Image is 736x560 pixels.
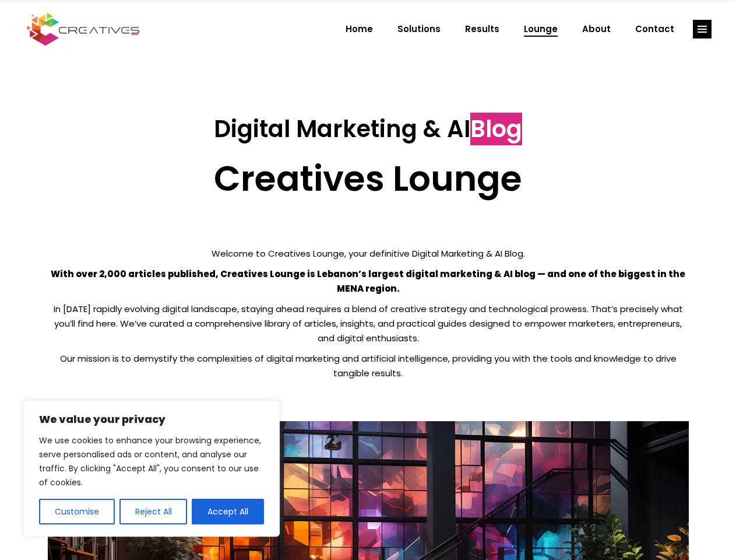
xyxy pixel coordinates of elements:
[470,113,522,145] span: Blog
[385,14,453,44] a: Solutions
[453,14,512,44] a: Results
[346,14,373,44] span: Home
[582,14,611,44] span: About
[333,14,385,44] a: Home
[570,14,623,44] a: About
[48,351,689,380] p: Our mission is to demystify the complexities of digital marketing and artificial intelligence, pr...
[39,499,115,524] button: Customise
[48,115,689,143] h3: Digital Marketing & AI
[119,499,188,524] button: Reject All
[48,302,689,345] p: In [DATE] rapidly evolving digital landscape, staying ahead requires a blend of creative strategy...
[24,11,142,47] img: Creatives
[39,433,264,489] p: We use cookies to enhance your browsing experience, serve personalised ads or content, and analys...
[192,499,264,524] button: Accept All
[623,14,686,44] a: Contact
[51,268,685,295] strong: With over 2,000 articles published, Creatives Lounge is Lebanon’s largest digital marketing & AI ...
[465,14,499,44] span: Results
[397,14,441,44] span: Solutions
[48,246,689,261] p: Welcome to Creatives Lounge, your definitive Digital Marketing & AI Blog.
[23,400,280,537] div: We value your privacy
[39,412,264,426] p: We value your privacy
[635,14,674,44] span: Contact
[524,14,558,44] span: Lounge
[48,157,689,199] h2: Creatives Lounge
[512,14,570,44] a: Lounge
[693,20,712,38] a: link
